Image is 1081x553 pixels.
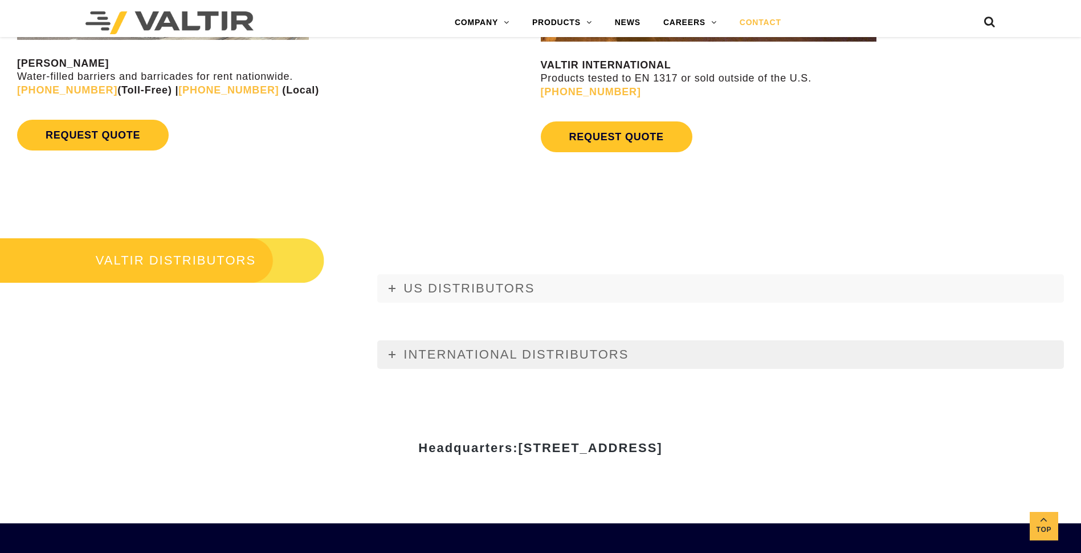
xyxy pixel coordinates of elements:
[728,11,793,34] a: CONTACT
[403,281,535,295] span: US DISTRIBUTORS
[541,121,692,152] a: REQUEST QUOTE
[17,84,178,96] strong: (Toll-Free) |
[178,84,279,96] a: [PHONE_NUMBER]
[85,11,254,34] img: Valtir
[521,11,603,34] a: PRODUCTS
[17,84,117,96] a: [PHONE_NUMBER]
[418,441,662,455] strong: Headquarters:
[541,86,641,97] a: [PHONE_NUMBER]
[603,11,652,34] a: NEWS
[17,120,169,151] a: REQUEST QUOTE
[443,11,521,34] a: COMPANY
[377,274,1064,303] a: US DISTRIBUTORS
[17,57,538,97] p: Water-filled barriers and barricades for rent nationwide.
[1030,523,1058,536] span: Top
[377,340,1064,369] a: INTERNATIONAL DISTRIBUTORS
[403,347,629,361] span: INTERNATIONAL DISTRIBUTORS
[282,84,319,96] strong: (Local)
[1030,512,1058,540] a: Top
[518,441,662,455] span: [STREET_ADDRESS]
[541,59,671,71] strong: VALTIR INTERNATIONAL
[17,58,109,69] strong: [PERSON_NAME]
[652,11,728,34] a: CAREERS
